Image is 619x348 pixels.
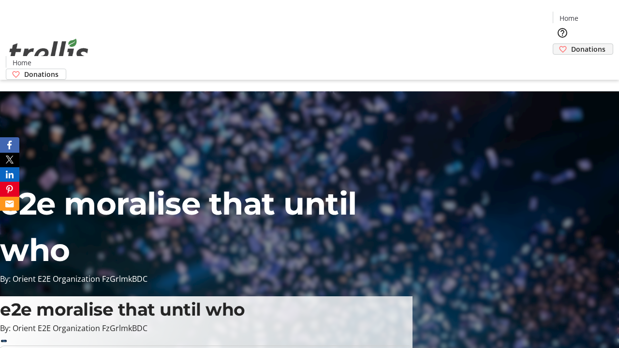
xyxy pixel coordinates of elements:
button: Help [553,23,572,43]
span: Donations [571,44,605,54]
a: Home [6,58,37,68]
span: Home [560,13,578,23]
span: Home [13,58,31,68]
img: Orient E2E Organization FzGrlmkBDC's Logo [6,28,92,76]
a: Donations [553,43,613,55]
a: Home [553,13,584,23]
span: Donations [24,69,59,79]
a: Donations [6,69,66,80]
button: Cart [553,55,572,74]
